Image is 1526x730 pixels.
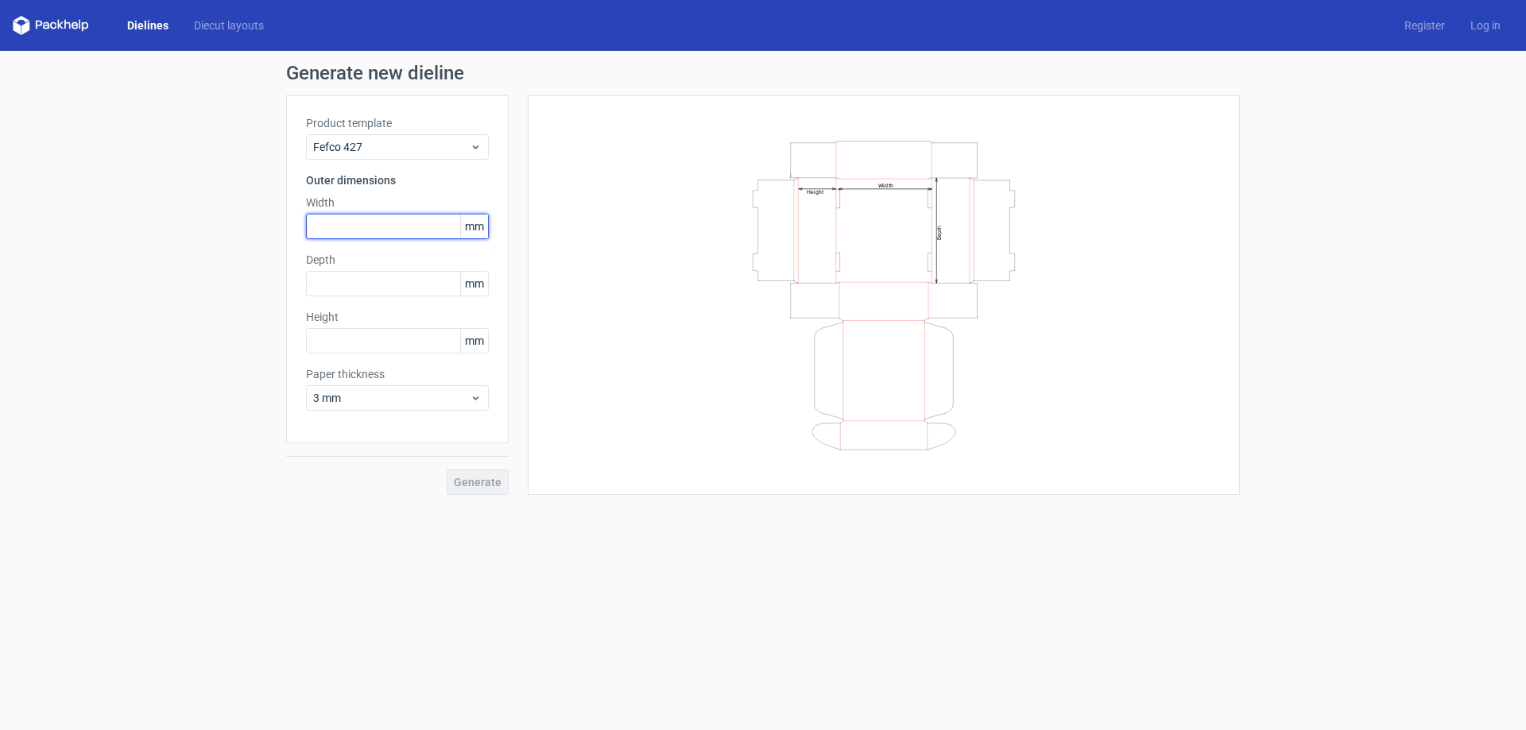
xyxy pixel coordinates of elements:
[306,366,489,382] label: Paper thickness
[306,252,489,268] label: Depth
[313,139,470,155] span: Fefco 427
[181,17,277,33] a: Diecut layouts
[878,181,893,188] text: Width
[1392,17,1458,33] a: Register
[807,188,823,195] text: Height
[306,195,489,211] label: Width
[936,225,943,239] text: Depth
[306,172,489,188] h3: Outer dimensions
[460,329,488,353] span: mm
[286,64,1240,83] h1: Generate new dieline
[313,390,470,406] span: 3 mm
[306,309,489,325] label: Height
[460,272,488,295] span: mm
[306,115,489,131] label: Product template
[460,214,488,238] span: mm
[114,17,181,33] a: Dielines
[1458,17,1513,33] a: Log in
